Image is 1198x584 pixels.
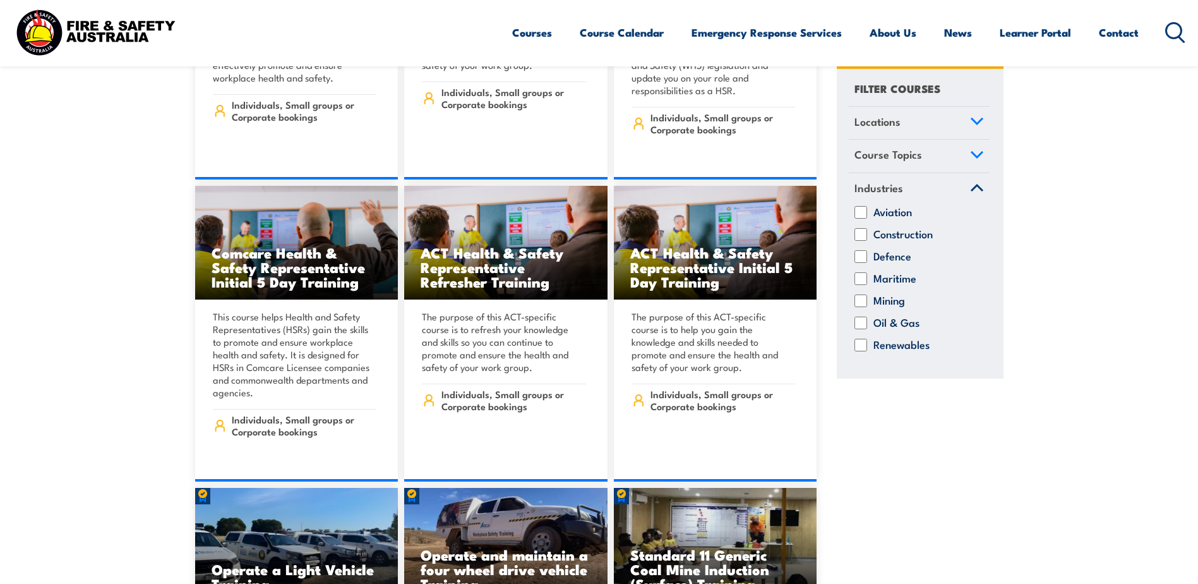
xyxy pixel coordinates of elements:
[854,147,922,164] span: Course Topics
[404,186,608,300] img: ACT Health & Safety Representative Initial 5 Day TRAINING
[512,16,552,49] a: Courses
[873,228,933,241] label: Construction
[213,310,377,399] p: This course helps Health and Safety Representatives (HSRs) gain the skills to promote and ensure ...
[1099,16,1139,49] a: Contact
[944,16,972,49] a: News
[441,86,586,110] span: Individuals, Small groups or Corporate bookings
[873,317,919,329] label: Oil & Gas
[873,250,911,263] label: Defence
[854,179,903,197] span: Industries
[232,413,376,437] span: Individuals, Small groups or Corporate bookings
[692,16,842,49] a: Emergency Response Services
[212,245,382,289] h3: Comcare Health & Safety Representative Initial 5 Day Training
[614,186,817,300] a: ACT Health & Safety Representative Initial 5 Day Training
[630,245,801,289] h3: ACT Health & Safety Representative Initial 5 Day Training
[404,186,608,300] a: ACT Health & Safety Representative Refresher Training
[195,186,398,300] a: Comcare Health & Safety Representative Initial 5 Day Training
[421,245,591,289] h3: ACT Health & Safety Representative Refresher Training
[849,107,990,140] a: Locations
[580,16,664,49] a: Course Calendar
[614,186,817,300] img: ACT Health & Safety Representative Initial 5 Day TRAINING
[849,173,990,206] a: Industries
[873,206,912,219] label: Aviation
[873,339,930,351] label: Renewables
[650,388,795,412] span: Individuals, Small groups or Corporate bookings
[873,272,916,285] label: Maritime
[870,16,916,49] a: About Us
[422,310,586,374] p: The purpose of this ACT-specific course is to refresh your knowledge and skills so you can contin...
[1000,16,1071,49] a: Learner Portal
[854,80,940,97] h4: FILTER COURSES
[195,186,398,300] img: Comcare Health & Safety Representative Initial 5 Day TRAINING
[854,113,901,130] span: Locations
[232,99,376,123] span: Individuals, Small groups or Corporate bookings
[441,388,586,412] span: Individuals, Small groups or Corporate bookings
[873,295,905,307] label: Mining
[849,140,990,173] a: Course Topics
[650,111,795,135] span: Individuals, Small groups or Corporate bookings
[632,310,796,374] p: The purpose of this ACT-specific course is to help you gain the knowledge and skills needed to pr...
